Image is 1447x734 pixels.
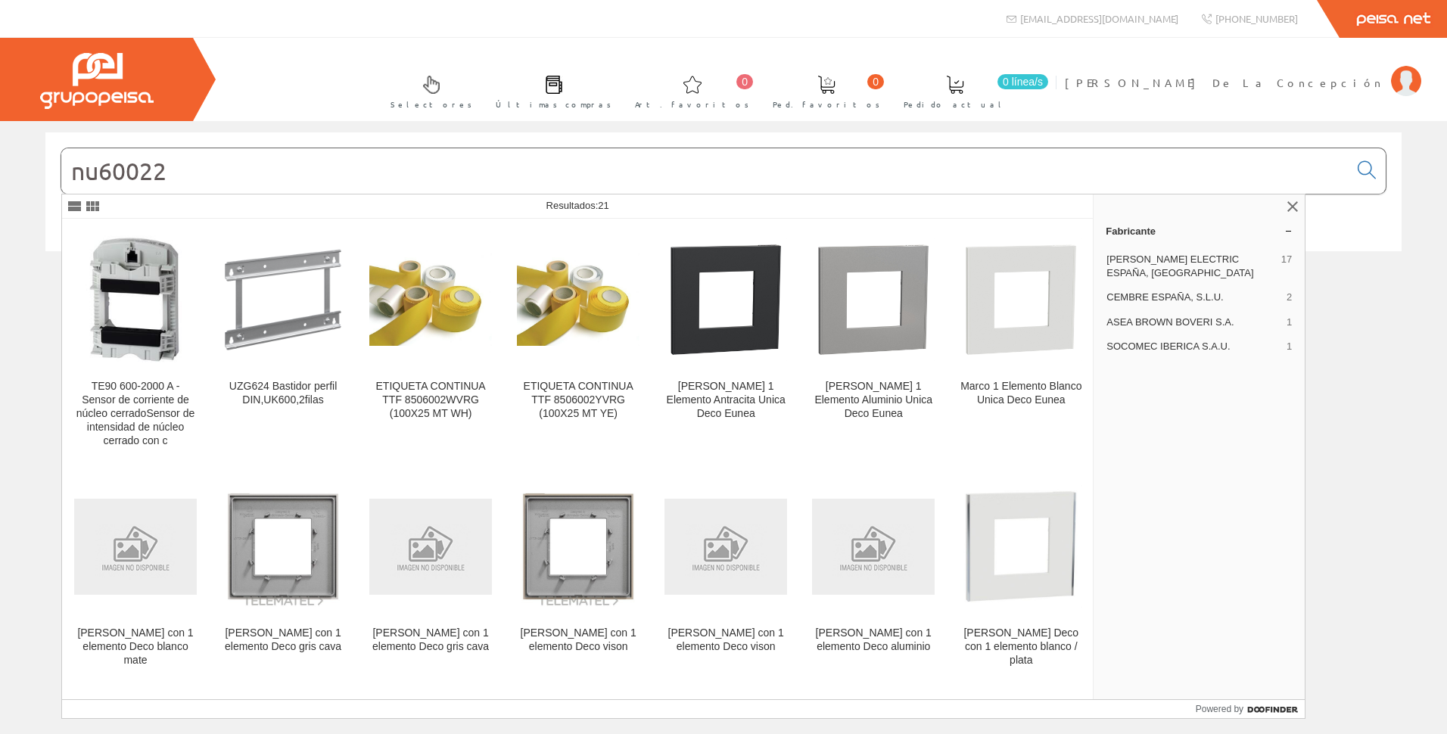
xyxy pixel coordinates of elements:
[1196,702,1243,716] span: Powered by
[62,466,209,685] a: Marco con 1 elemento Deco blanco mate [PERSON_NAME] con 1 elemento Deco blanco mate
[800,466,947,685] a: Marco con 1 elemento Deco aluminio [PERSON_NAME] con 1 elemento Deco aluminio
[505,466,652,685] a: Marco con 1 elemento Deco vison [PERSON_NAME] con 1 elemento Deco vison
[1065,63,1421,77] a: [PERSON_NAME] De La Concepción
[904,97,1007,112] span: Pedido actual
[960,627,1082,667] div: [PERSON_NAME] Deco con 1 elemento blanco / plata
[74,380,197,448] div: TE90 600-2000 A - Sensor de corriente de núcleo cerradoSensor de intensidad de núcleo cerrado con c
[1106,253,1275,280] span: [PERSON_NAME] ELECTRIC ESPAÑA, [GEOGRAPHIC_DATA]
[1281,253,1292,280] span: 17
[369,499,492,595] img: Marco con 1 elemento Deco gris cava
[505,219,652,465] a: ETIQUETA CONTINUA TTF 8506002YVRG (100X25 MT YE) ETIQUETA CONTINUA TTF 8506002YVRG (100X25 MT YE)
[1094,219,1305,243] a: Fabricante
[40,53,154,109] img: Grupo Peisa
[62,219,209,465] a: TE90 600-2000 A - Sensor de corriente de núcleo cerradoSensor de intensidad de núcleo cerrado con...
[867,74,884,89] span: 0
[773,97,880,112] span: Ped. favoritos
[1215,12,1298,25] span: [PHONE_NUMBER]
[1106,316,1281,329] span: ASEA BROWN BOVERI S.A.
[948,466,1094,685] a: Marco Única Deco con 1 elemento blanco / plata [PERSON_NAME] Deco con 1 elemento blanco / plata
[948,219,1094,465] a: Marco 1 Elemento Blanco Unica Deco Eunea Marco 1 Elemento Blanco Unica Deco Eunea
[664,499,787,595] img: Marco con 1 elemento Deco vison
[517,253,639,346] img: ETIQUETA CONTINUA TTF 8506002YVRG (100X25 MT YE)
[960,485,1082,608] img: Marco Única Deco con 1 elemento blanco / plata
[86,232,185,368] img: TE90 600-2000 A - Sensor de corriente de núcleo cerradoSensor de intensidad de núcleo cerrado con c
[74,627,197,667] div: [PERSON_NAME] con 1 elemento Deco blanco mate
[812,499,935,595] img: Marco con 1 elemento Deco aluminio
[598,200,608,211] span: 21
[1065,75,1383,90] span: [PERSON_NAME] De La Concepción
[960,380,1082,407] div: Marco 1 Elemento Blanco Unica Deco Eunea
[664,627,787,654] div: [PERSON_NAME] con 1 elemento Deco vison
[1287,291,1292,304] span: 2
[391,97,472,112] span: Selectores
[481,63,619,118] a: Últimas compras
[45,270,1402,283] div: © Grupo Peisa
[736,74,753,89] span: 0
[664,238,787,361] img: Marco 1 Elemento Antracita Unica Deco Eunea
[357,466,504,685] a: Marco con 1 elemento Deco gris cava [PERSON_NAME] con 1 elemento Deco gris cava
[1106,340,1281,353] span: SOCOMEC IBERICA S.A.U.
[664,380,787,421] div: [PERSON_NAME] 1 Elemento Antracita Unica Deco Eunea
[1020,12,1178,25] span: [EMAIL_ADDRESS][DOMAIN_NAME]
[369,253,492,346] img: ETIQUETA CONTINUA TTF 8506002WVRG (100X25 MT WH)
[546,200,609,211] span: Resultados:
[210,466,356,685] a: Marco con 1 elemento Deco gris cava [PERSON_NAME] con 1 elemento Deco gris cava
[222,485,344,608] img: Marco con 1 elemento Deco gris cava
[960,238,1082,361] img: Marco 1 Elemento Blanco Unica Deco Eunea
[375,63,480,118] a: Selectores
[1196,700,1305,718] a: Powered by
[357,219,504,465] a: ETIQUETA CONTINUA TTF 8506002WVRG (100X25 MT WH) ETIQUETA CONTINUA TTF 8506002WVRG (100X25 MT WH)
[812,380,935,421] div: [PERSON_NAME] 1 Elemento Aluminio Unica Deco Eunea
[1287,340,1292,353] span: 1
[222,380,344,407] div: UZG624 Bastidor perfil DIN,UK600,2filas
[652,466,799,685] a: Marco con 1 elemento Deco vison [PERSON_NAME] con 1 elemento Deco vison
[800,219,947,465] a: Marco 1 Elemento Aluminio Unica Deco Eunea [PERSON_NAME] 1 Elemento Aluminio Unica Deco Eunea
[61,148,1349,194] input: Buscar...
[812,627,935,654] div: [PERSON_NAME] con 1 elemento Deco aluminio
[1287,316,1292,329] span: 1
[222,238,344,361] img: UZG624 Bastidor perfil DIN,UK600,2filas
[652,219,799,465] a: Marco 1 Elemento Antracita Unica Deco Eunea [PERSON_NAME] 1 Elemento Antracita Unica Deco Eunea
[222,627,344,654] div: [PERSON_NAME] con 1 elemento Deco gris cava
[369,380,492,421] div: ETIQUETA CONTINUA TTF 8506002WVRG (100X25 MT WH)
[496,97,611,112] span: Últimas compras
[517,380,639,421] div: ETIQUETA CONTINUA TTF 8506002YVRG (100X25 MT YE)
[210,219,356,465] a: UZG624 Bastidor perfil DIN,UK600,2filas UZG624 Bastidor perfil DIN,UK600,2filas
[997,74,1048,89] span: 0 línea/s
[369,627,492,654] div: [PERSON_NAME] con 1 elemento Deco gris cava
[517,485,639,608] img: Marco con 1 elemento Deco vison
[1106,291,1281,304] span: CEMBRE ESPAÑA, S.L.U.
[635,97,749,112] span: Art. favoritos
[74,499,197,595] img: Marco con 1 elemento Deco blanco mate
[517,627,639,654] div: [PERSON_NAME] con 1 elemento Deco vison
[812,238,935,361] img: Marco 1 Elemento Aluminio Unica Deco Eunea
